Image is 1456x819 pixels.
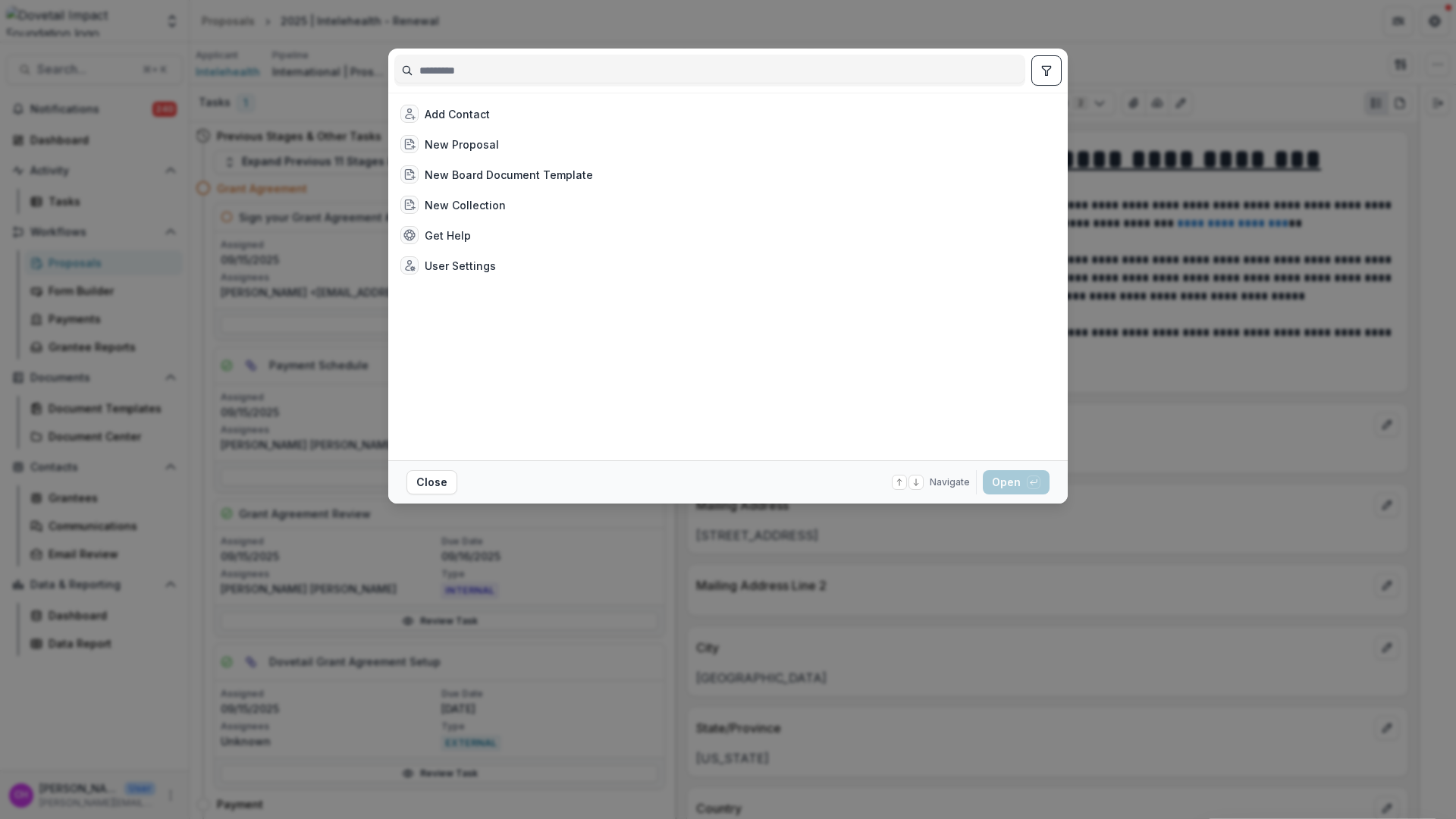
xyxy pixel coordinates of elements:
span: Navigate [930,475,970,489]
button: toggle filters [1031,55,1062,86]
div: New Board Document Template [425,167,593,183]
div: User Settings [425,258,496,274]
div: New Collection [425,197,506,213]
button: Open [983,470,1050,494]
div: Add Contact [425,106,490,122]
div: New Proposal [425,136,499,152]
button: Close [406,470,457,494]
div: Get Help [425,227,471,243]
